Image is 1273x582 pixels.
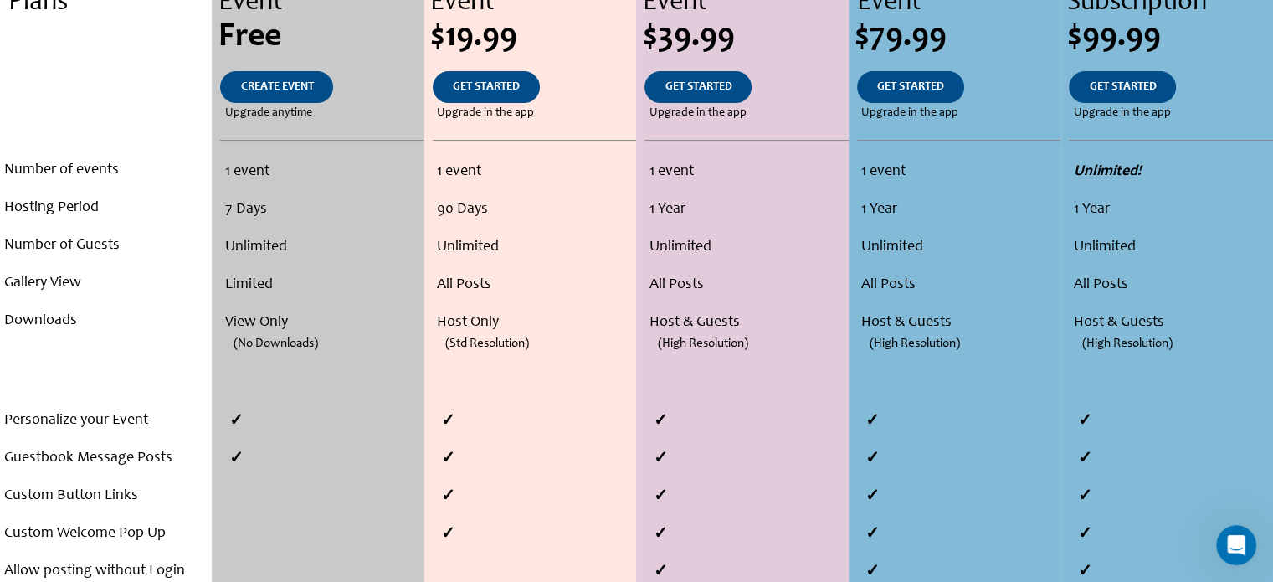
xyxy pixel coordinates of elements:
[433,71,540,103] a: GET STARTED
[861,266,1056,304] li: All Posts
[644,71,752,103] a: GET STARTED
[861,304,1056,342] li: Host & Guests
[437,191,632,229] li: 90 Days
[4,227,208,265] li: Number of Guests
[4,440,208,477] li: Guestbook Message Posts
[4,189,208,227] li: Hosting Period
[437,266,632,304] li: All Posts
[4,152,208,189] li: Number of events
[1081,325,1172,363] span: (High Resolution)
[642,21,848,54] div: $39.99
[437,304,632,342] li: Host Only
[861,229,1056,266] li: Unlimited
[437,229,632,266] li: Unlimited
[861,103,958,123] span: Upgrade in the app
[4,477,208,515] li: Custom Button Links
[4,402,208,440] li: Personalize your Event
[224,266,418,304] li: Limited
[224,153,418,191] li: 1 event
[102,21,110,54] span: .
[4,302,208,340] li: Downloads
[445,325,529,363] span: (Std Resolution)
[224,103,311,123] span: Upgrade anytime
[857,71,964,103] a: GET STARTED
[665,81,731,93] span: GET STARTED
[1069,71,1176,103] a: GET STARTED
[430,21,636,54] div: $19.99
[1089,81,1156,93] span: GET STARTED
[1066,21,1272,54] div: $99.99
[649,304,844,342] li: Host & Guests
[649,153,844,191] li: 1 event
[224,304,418,342] li: View Only
[233,325,317,363] span: (No Downloads)
[105,81,108,93] span: .
[1073,103,1170,123] span: Upgrade in the app
[1073,164,1141,179] strong: Unlimited!
[4,265,208,302] li: Gallery View
[240,81,313,93] span: CREATE EVENT
[861,153,1056,191] li: 1 event
[870,325,960,363] span: (High Resolution)
[437,153,632,191] li: 1 event
[105,107,108,119] span: .
[861,191,1056,229] li: 1 Year
[220,71,333,103] a: CREATE EVENT
[453,81,520,93] span: GET STARTED
[855,21,1060,54] div: $79.99
[85,71,128,103] a: .
[649,191,844,229] li: 1 Year
[877,81,944,93] span: GET STARTED
[224,191,418,229] li: 7 Days
[224,229,418,266] li: Unlimited
[4,515,208,553] li: Custom Welcome Pop Up
[649,266,844,304] li: All Posts
[1073,191,1268,229] li: 1 Year
[1073,229,1268,266] li: Unlimited
[1216,525,1256,565] iframe: Intercom live chat
[649,229,844,266] li: Unlimited
[218,21,423,54] div: Free
[649,103,746,123] span: Upgrade in the app
[1073,266,1268,304] li: All Posts
[1073,304,1268,342] li: Host & Guests
[437,103,534,123] span: Upgrade in the app
[657,325,747,363] span: (High Resolution)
